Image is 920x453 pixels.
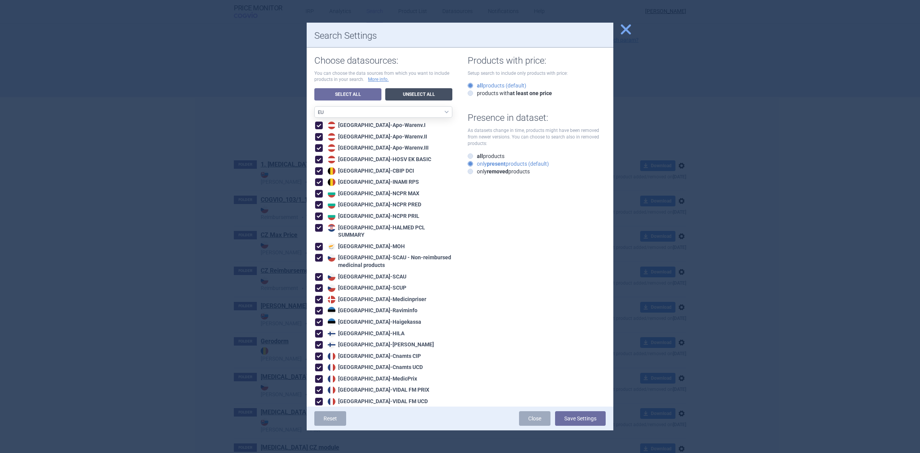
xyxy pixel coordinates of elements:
label: products with [468,89,552,97]
div: [GEOGRAPHIC_DATA] - Raviminfo [326,307,417,315]
img: France [328,364,335,371]
div: [GEOGRAPHIC_DATA] - [PERSON_NAME] [326,341,434,349]
h1: Search Settings [314,30,606,41]
div: [GEOGRAPHIC_DATA] - NCPR PRIL [326,212,419,220]
div: [GEOGRAPHIC_DATA] - Apo-Warenv.II [326,133,427,141]
h1: Presence in dataset: [468,112,606,124]
label: only products [468,168,530,175]
img: Denmark [328,296,335,303]
img: Bulgaria [328,190,335,198]
p: You can choose the data sources from which you want to include products in your search. [314,70,452,83]
strong: present [487,161,506,167]
img: Finland [328,330,335,338]
img: Czech Republic [328,284,335,292]
strong: all [477,153,483,159]
img: France [328,375,335,383]
div: [GEOGRAPHIC_DATA] - VIDAL FM UCD [326,398,428,405]
a: Reset [314,411,346,426]
a: Close [519,411,550,426]
div: [GEOGRAPHIC_DATA] - VIDAL FM PRIX [326,386,429,394]
img: Austria [328,144,335,152]
h1: Choose datasources: [314,55,452,66]
strong: at least one price [510,90,552,96]
strong: all [477,82,483,89]
div: [GEOGRAPHIC_DATA] - SCAU - Non-reimbursed medicinal products [326,254,452,269]
img: Cyprus [328,243,335,250]
p: As datasets change in time, products might have been removed from newer versions. You can choose ... [468,127,606,147]
img: Austria [328,133,335,141]
label: products [468,152,504,160]
a: More info. [368,76,389,83]
img: Czech Republic [328,254,335,262]
img: Estonia [328,318,335,326]
img: Austria [328,122,335,129]
div: [GEOGRAPHIC_DATA] - MOH [326,243,405,250]
img: Bulgaria [328,212,335,220]
img: Finland [328,341,335,349]
div: [GEOGRAPHIC_DATA] - SCAU [326,273,406,281]
img: Estonia [328,307,335,315]
div: [GEOGRAPHIC_DATA] - SCUP [326,284,406,292]
div: [GEOGRAPHIC_DATA] - Cnamts UCD [326,364,423,371]
strong: removed [487,168,508,175]
img: France [328,386,335,394]
label: products (default) [468,82,526,89]
label: only products (default) [468,160,549,168]
div: [GEOGRAPHIC_DATA] - CBIP DCI [326,167,414,175]
div: [GEOGRAPHIC_DATA] - Apo-Warenv.III [326,144,429,152]
div: [GEOGRAPHIC_DATA] - HOSV EK BASIC [326,156,431,163]
img: Czech Republic [328,273,335,281]
a: Unselect All [385,88,452,100]
img: Belgium [328,167,335,175]
img: Croatia [328,224,335,232]
a: Select All [314,88,381,100]
div: [GEOGRAPHIC_DATA] - HALMED PCL SUMMARY [326,224,452,239]
h1: Products with price: [468,55,606,66]
div: [GEOGRAPHIC_DATA] - MedicPrix [326,375,417,383]
div: [GEOGRAPHIC_DATA] - INAMI RPS [326,178,419,186]
img: Belgium [328,178,335,186]
div: [GEOGRAPHIC_DATA] - Cnamts CIP [326,353,421,360]
div: [GEOGRAPHIC_DATA] - Medicinpriser [326,296,426,303]
img: France [328,353,335,360]
img: France [328,398,335,405]
button: Save Settings [555,411,606,426]
img: Austria [328,156,335,163]
p: Setup search to include only products with price: [468,70,606,77]
div: [GEOGRAPHIC_DATA] - Haigekassa [326,318,421,326]
div: [GEOGRAPHIC_DATA] - NCPR PRED [326,201,421,209]
div: [GEOGRAPHIC_DATA] - Apo-Warenv.I [326,122,426,129]
div: [GEOGRAPHIC_DATA] - NCPR MAX [326,190,419,198]
div: [GEOGRAPHIC_DATA] - HILA [326,330,404,338]
img: Bulgaria [328,201,335,209]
